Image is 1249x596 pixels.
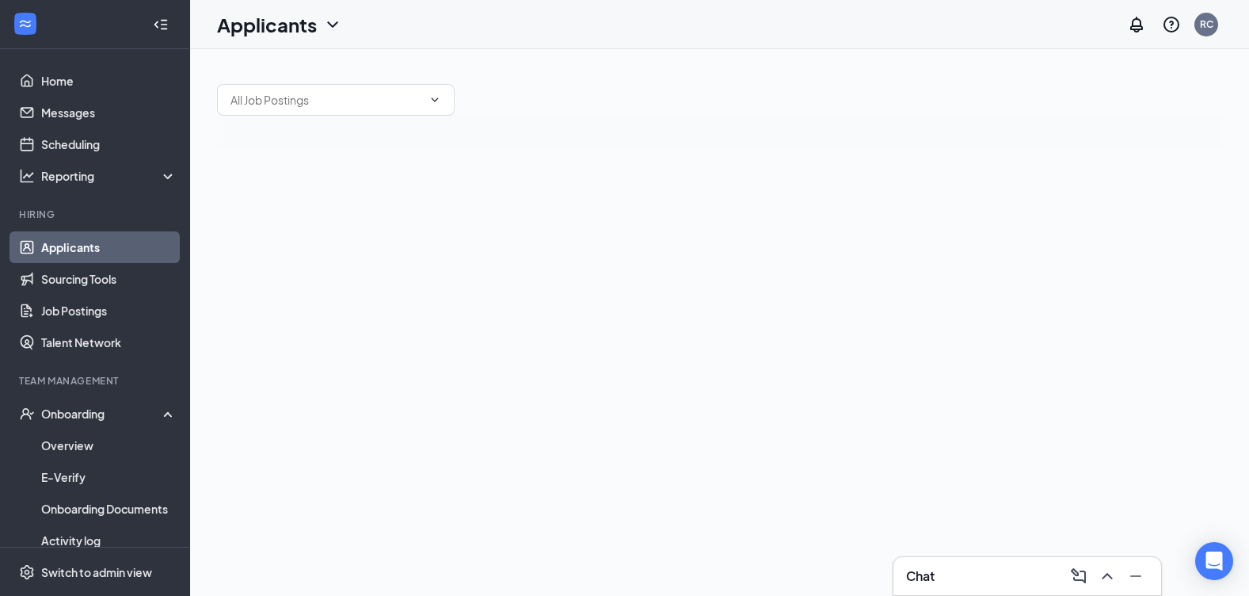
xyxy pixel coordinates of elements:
[1066,564,1091,589] button: ComposeMessage
[906,567,935,585] h3: Chat
[41,97,177,128] a: Messages
[19,208,173,221] div: Hiring
[428,94,441,106] svg: ChevronDown
[41,263,177,295] a: Sourcing Tools
[41,168,177,184] div: Reporting
[1126,567,1145,586] svg: Minimize
[1098,567,1117,586] svg: ChevronUp
[41,295,177,327] a: Job Postings
[17,16,33,32] svg: WorkstreamLogo
[19,374,173,388] div: Team Management
[1123,564,1148,589] button: Minimize
[41,406,163,422] div: Onboarding
[41,525,177,556] a: Activity log
[1127,15,1146,34] svg: Notifications
[230,91,422,109] input: All Job Postings
[217,11,317,38] h1: Applicants
[19,564,35,580] svg: Settings
[41,65,177,97] a: Home
[1162,15,1181,34] svg: QuestionInfo
[41,493,177,525] a: Onboarding Documents
[41,430,177,461] a: Overview
[1200,17,1213,31] div: RC
[41,231,177,263] a: Applicants
[1069,567,1088,586] svg: ComposeMessage
[153,17,169,32] svg: Collapse
[1195,542,1233,580] div: Open Intercom Messenger
[41,327,177,358] a: Talent Network
[323,15,342,34] svg: ChevronDown
[41,564,152,580] div: Switch to admin view
[41,128,177,160] a: Scheduling
[1095,564,1120,589] button: ChevronUp
[41,461,177,493] a: E-Verify
[19,168,35,184] svg: Analysis
[19,406,35,422] svg: UserCheck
